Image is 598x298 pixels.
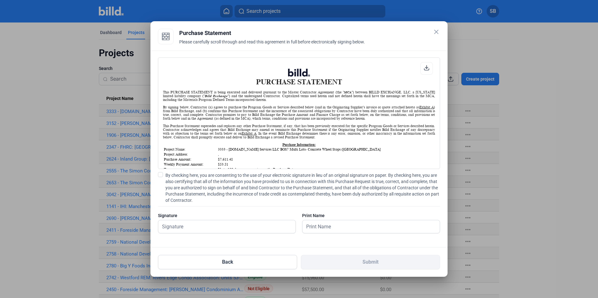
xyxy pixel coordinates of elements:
div: By signing below, Contractor (a) agrees to purchase the Program Goods or Services described below... [163,105,435,120]
td: Project Name: [164,147,217,151]
div: Please carefully scroll through and read this agreement in full before electronically signing below. [179,39,440,52]
td: Project Address: [164,152,217,156]
td: Term: [164,167,217,171]
mat-icon: close [433,28,440,36]
div: Signature [158,212,296,219]
td: Up to 120 days, commencing on the Purchase Date [218,167,434,171]
div: Purchase Statement [179,29,440,37]
button: Submit [301,255,440,269]
div: Print Name [302,212,440,219]
button: Back [158,255,297,269]
td: $7,611.48 [218,157,434,161]
span: By checking here, you are consenting to the use of your electronic signature in lieu of an origin... [165,172,440,203]
td: Purchase Amount: [164,157,217,161]
td: 3333 - [DOMAIN_NAME] Services LLC BOS7 Multi Lots- Concrete Wheel Stops ([GEOGRAPHIC_DATA] [218,147,434,151]
td: $53.51 [218,162,434,166]
div: This PURCHASE STATEMENT is being executed and delivered pursuant to the Master Contractor Agreeme... [163,90,435,102]
td: , [218,152,434,156]
i: MCA [344,90,352,94]
input: Print Name [302,220,433,233]
div: This Purchase Statement supersedes and replaces any other Purchase Statement, if any, that has be... [163,124,435,139]
u: Exhibit A [242,132,256,135]
td: Weekly Payment Amount: [164,162,217,166]
input: Signature [158,220,289,233]
u: Exhibit A [419,105,434,109]
u: Purchase Information: [282,143,316,147]
h1: PURCHASE STATEMENT [163,69,435,86]
i: Billd Exchange [205,94,228,98]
